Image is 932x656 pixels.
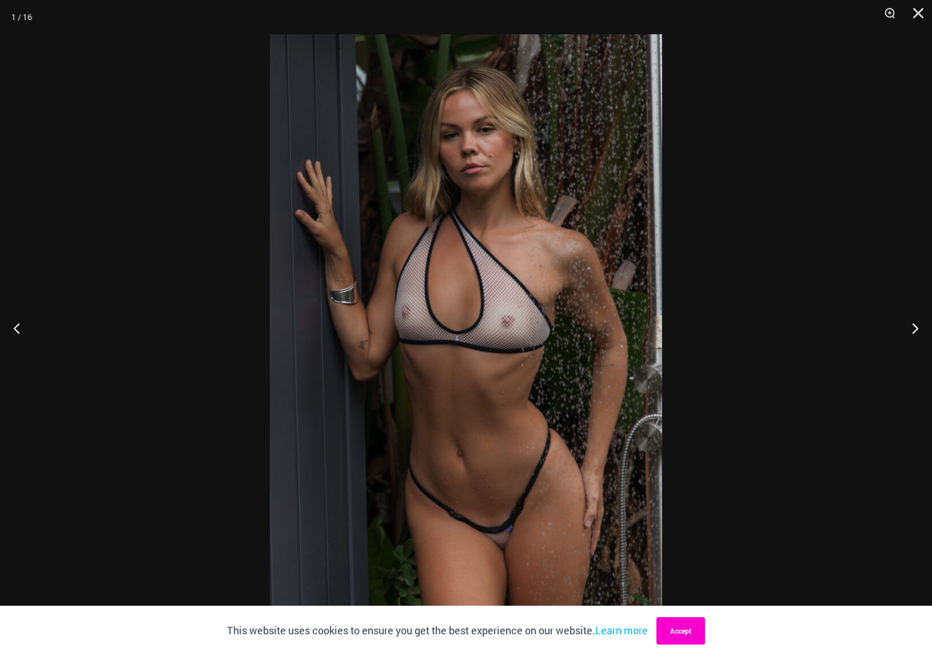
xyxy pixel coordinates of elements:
div: 1 / 16 [11,9,32,26]
button: Accept [656,617,705,645]
img: Trade Winds IvoryInk 384 Top 453 Micro 04 [270,34,662,622]
a: Learn more [595,623,648,637]
button: Next [889,299,932,357]
p: This website uses cookies to ensure you get the best experience on our website. [227,622,648,639]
